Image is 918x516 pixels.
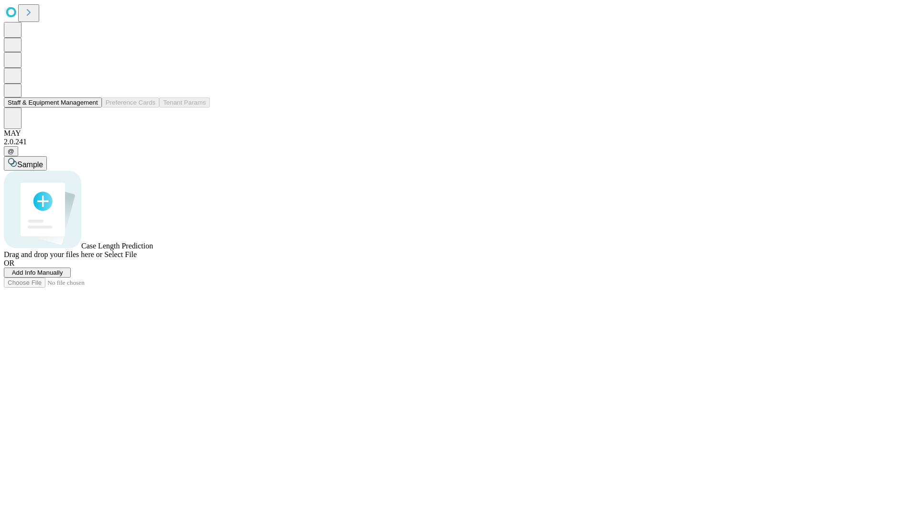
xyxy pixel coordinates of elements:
span: Select File [104,250,137,258]
span: Sample [17,161,43,169]
button: Tenant Params [159,97,210,107]
button: Add Info Manually [4,268,71,278]
button: Sample [4,156,47,171]
div: MAY [4,129,914,138]
span: Add Info Manually [12,269,63,276]
div: 2.0.241 [4,138,914,146]
span: Drag and drop your files here or [4,250,102,258]
span: @ [8,148,14,155]
button: @ [4,146,18,156]
button: Staff & Equipment Management [4,97,102,107]
span: OR [4,259,14,267]
button: Preference Cards [102,97,159,107]
span: Case Length Prediction [81,242,153,250]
